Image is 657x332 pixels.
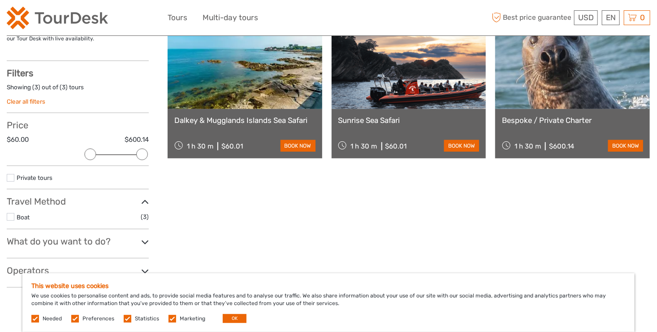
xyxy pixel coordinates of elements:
h5: This website uses cookies [31,282,626,290]
a: Private tours [17,174,52,181]
a: book now [608,140,643,152]
a: book now [444,140,479,152]
div: Showing ( ) out of ( ) tours [7,83,149,97]
span: 1 h 30 m [514,142,541,150]
a: Boat [17,214,30,221]
a: Sunrise Sea Safari [338,116,480,125]
label: 3 [35,83,38,92]
img: 2254-3441b4b5-4e5f-4d00-b396-31f1d84a6ebf_logo_small.png [7,7,108,29]
div: $60.01 [221,142,243,150]
button: Open LiveChat chat widget [103,14,114,25]
span: Best price guarantee [489,10,572,25]
a: Dalkey & Mugglands Islands Sea Safari [174,116,316,125]
h3: What do you want to do? [7,236,149,247]
label: Needed [43,315,62,323]
div: $60.01 [385,142,407,150]
label: $60.00 [7,135,29,144]
button: OK [223,314,246,323]
div: $600.14 [549,142,574,150]
a: Clear all filters [7,98,45,105]
label: Preferences [82,315,114,323]
a: book now [281,140,316,152]
span: (3) [141,212,149,222]
h3: Travel Method [7,196,149,207]
a: Bespoke / Private Charter [502,116,643,125]
span: 1 h 30 m [351,142,377,150]
span: 0 [639,13,646,22]
label: $600.14 [125,135,149,144]
h3: Operators [7,265,149,276]
p: We're away right now. Please check back later! [13,16,101,23]
div: EN [602,10,620,25]
h3: Price [7,120,149,131]
a: Tours [168,11,187,24]
label: Marketing [180,315,205,323]
div: We use cookies to personalise content and ads, to provide social media features and to analyse ou... [22,273,635,332]
a: Multi-day tours [203,11,258,24]
strong: Filters [7,68,33,79]
span: 1 h 30 m [187,142,213,150]
label: 3 [62,83,65,92]
span: USD [578,13,594,22]
label: Statistics [135,315,159,323]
